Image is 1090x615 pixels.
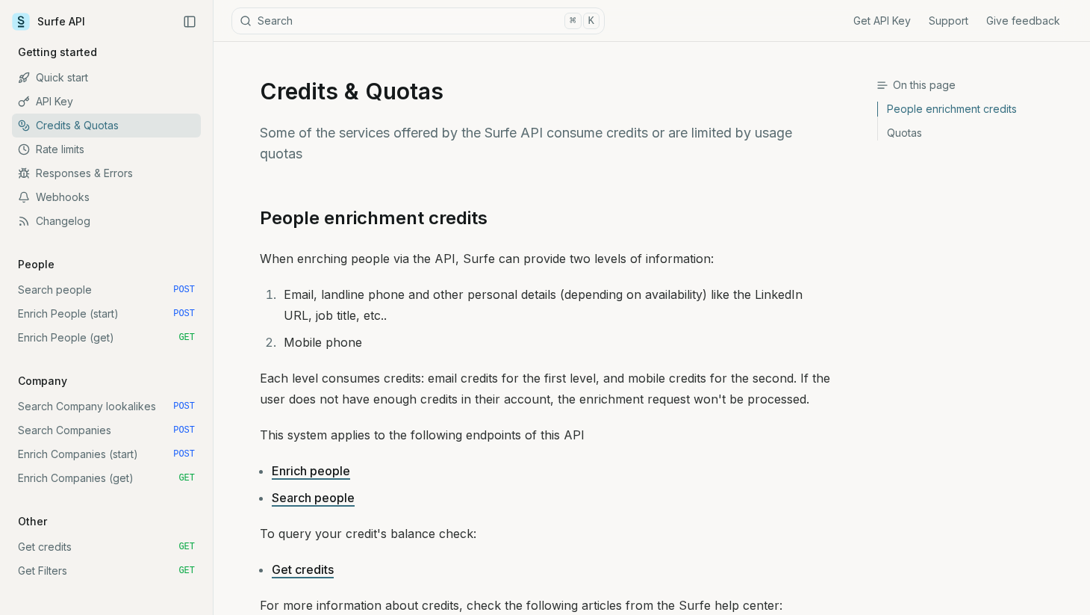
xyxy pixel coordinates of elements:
[12,466,201,490] a: Enrich Companies (get) GET
[231,7,605,34] button: Search⌘K
[173,401,195,412] span: POST
[12,395,201,418] a: Search Company lookalikes POST
[173,308,195,320] span: POST
[272,490,355,505] a: Search people
[12,535,201,559] a: Get credits GET
[12,209,201,233] a: Changelog
[12,302,201,326] a: Enrich People (start) POST
[12,257,60,272] p: People
[260,368,830,410] p: Each level consumes credits: email credits for the first level, and mobile credits for the second...
[272,562,334,577] a: Get credits
[279,332,830,353] li: Mobile phone
[583,13,599,29] kbd: K
[260,78,830,105] h1: Credits & Quotas
[12,114,201,137] a: Credits & Quotas
[279,284,830,326] li: Email, landline phone and other personal details (depending on availability) like the LinkedIn UR...
[260,206,488,230] a: People enrichment credits
[929,13,968,28] a: Support
[12,326,201,350] a: Enrich People (get) GET
[12,137,201,161] a: Rate limits
[178,10,201,33] button: Collapse Sidebar
[260,523,830,544] p: To query your credit's balance check:
[12,10,85,33] a: Surfe API
[878,102,1078,121] a: People enrichment credits
[260,424,830,445] p: This system applies to the following endpoints of this API
[853,13,911,28] a: Get API Key
[12,514,53,529] p: Other
[12,161,201,185] a: Responses & Errors
[12,278,201,302] a: Search people POST
[986,13,1060,28] a: Give feedback
[12,66,201,90] a: Quick start
[178,332,195,344] span: GET
[178,541,195,553] span: GET
[178,565,195,577] span: GET
[12,90,201,114] a: API Key
[12,442,201,466] a: Enrich Companies (start) POST
[173,284,195,296] span: POST
[878,121,1078,140] a: Quotas
[12,418,201,442] a: Search Companies POST
[260,248,830,269] p: When enrching people via the API, Surfe can provide two levels of information:
[260,123,830,164] p: Some of the services offered by the Surfe API consume credits or are limited by usage quotas
[272,463,350,478] a: Enrich people
[12,374,73,389] p: Company
[12,45,103,60] p: Getting started
[173,448,195,460] span: POST
[876,78,1078,93] h3: On this page
[564,13,581,29] kbd: ⌘
[173,424,195,436] span: POST
[12,559,201,583] a: Get Filters GET
[12,185,201,209] a: Webhooks
[178,472,195,484] span: GET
